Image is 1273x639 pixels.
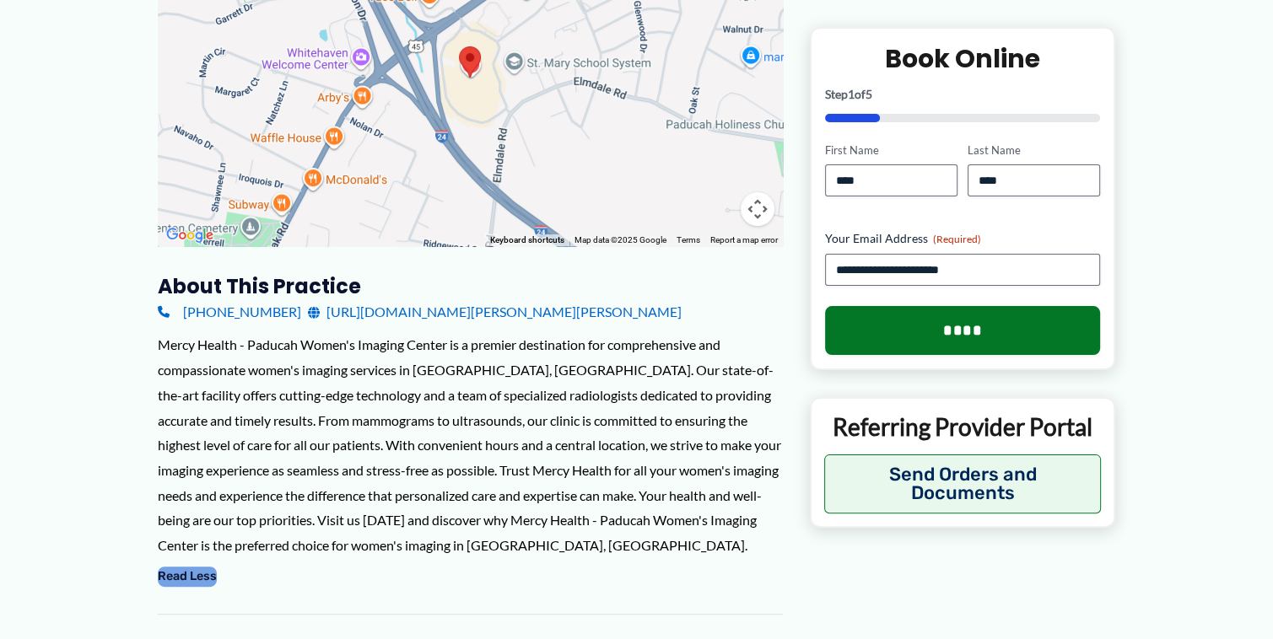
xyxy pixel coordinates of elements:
a: Report a map error [710,235,778,244]
a: [PHONE_NUMBER] [158,299,301,325]
label: First Name [825,142,957,158]
button: Send Orders and Documents [824,455,1102,514]
span: 1 [848,87,855,101]
a: [URL][DOMAIN_NAME][PERSON_NAME][PERSON_NAME] [308,299,682,325]
label: Your Email Address [825,231,1101,248]
label: Last Name [968,142,1100,158]
img: Google [162,224,218,246]
div: Mercy Health - Paducah Women's Imaging Center is a premier destination for comprehensive and comp... [158,332,783,557]
h3: About this practice [158,273,783,299]
a: Terms (opens in new tab) [677,235,700,244]
span: 5 [866,87,872,101]
p: Referring Provider Portal [824,412,1102,443]
span: Map data ©2025 Google [574,235,666,244]
p: Step of [825,89,1101,100]
span: (Required) [933,234,981,246]
h2: Book Online [825,42,1101,75]
a: Open this area in Google Maps (opens a new window) [162,224,218,246]
button: Keyboard shortcuts [490,234,564,246]
button: Read Less [158,567,217,587]
button: Map camera controls [741,192,774,226]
